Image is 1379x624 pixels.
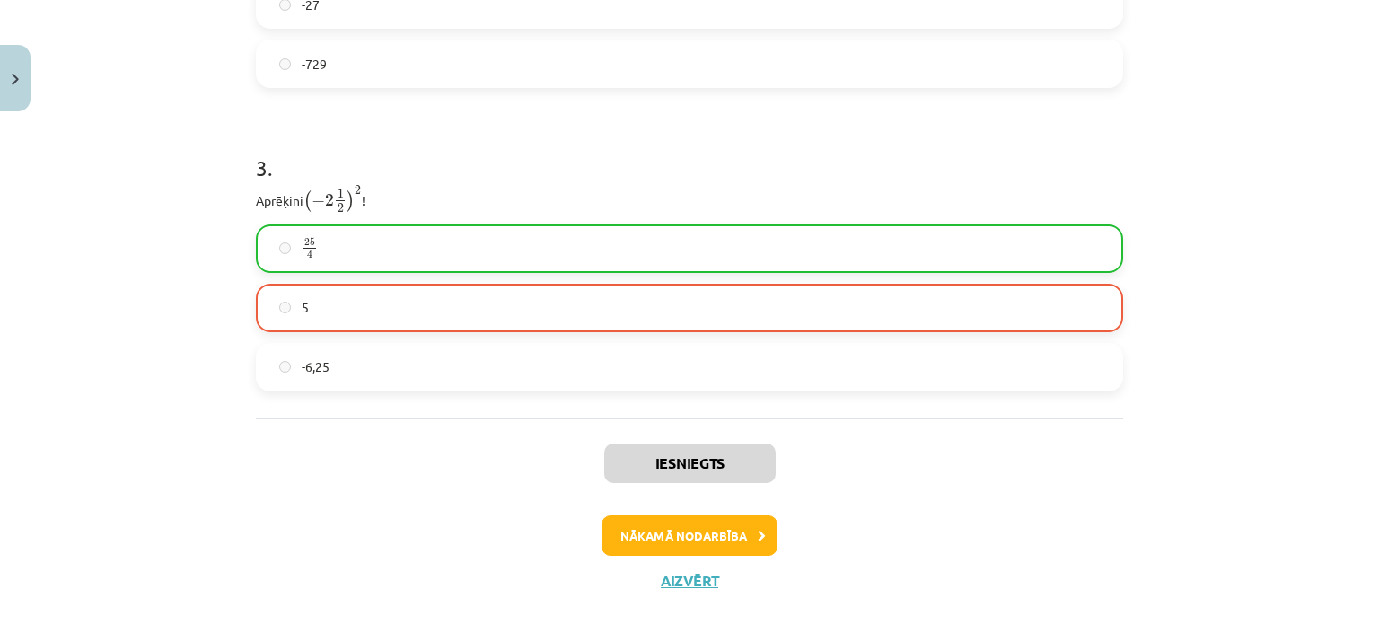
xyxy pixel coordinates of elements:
img: icon-close-lesson-0947bae3869378f0d4975bcd49f059093ad1ed9edebbc8119c70593378902aed.svg [12,74,19,85]
span: -6,25 [302,357,329,376]
span: 5 [302,298,309,317]
button: Aizvērt [655,572,724,590]
span: 2 [338,204,344,213]
h1: 3 . [256,124,1123,180]
span: -729 [302,55,327,74]
button: Iesniegts [604,444,776,483]
span: 25 [304,238,315,246]
span: 2 [355,186,361,195]
input: 5 [279,302,291,313]
button: Nākamā nodarbība [602,515,777,557]
span: 2 [325,194,334,207]
span: − [312,195,325,207]
span: 4 [307,251,312,259]
span: 1 [338,189,344,198]
input: -729 [279,58,291,70]
span: ( [303,190,312,212]
p: Aprēķini ! [256,185,1123,214]
input: -6,25 [279,361,291,373]
span: ) [347,190,355,212]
